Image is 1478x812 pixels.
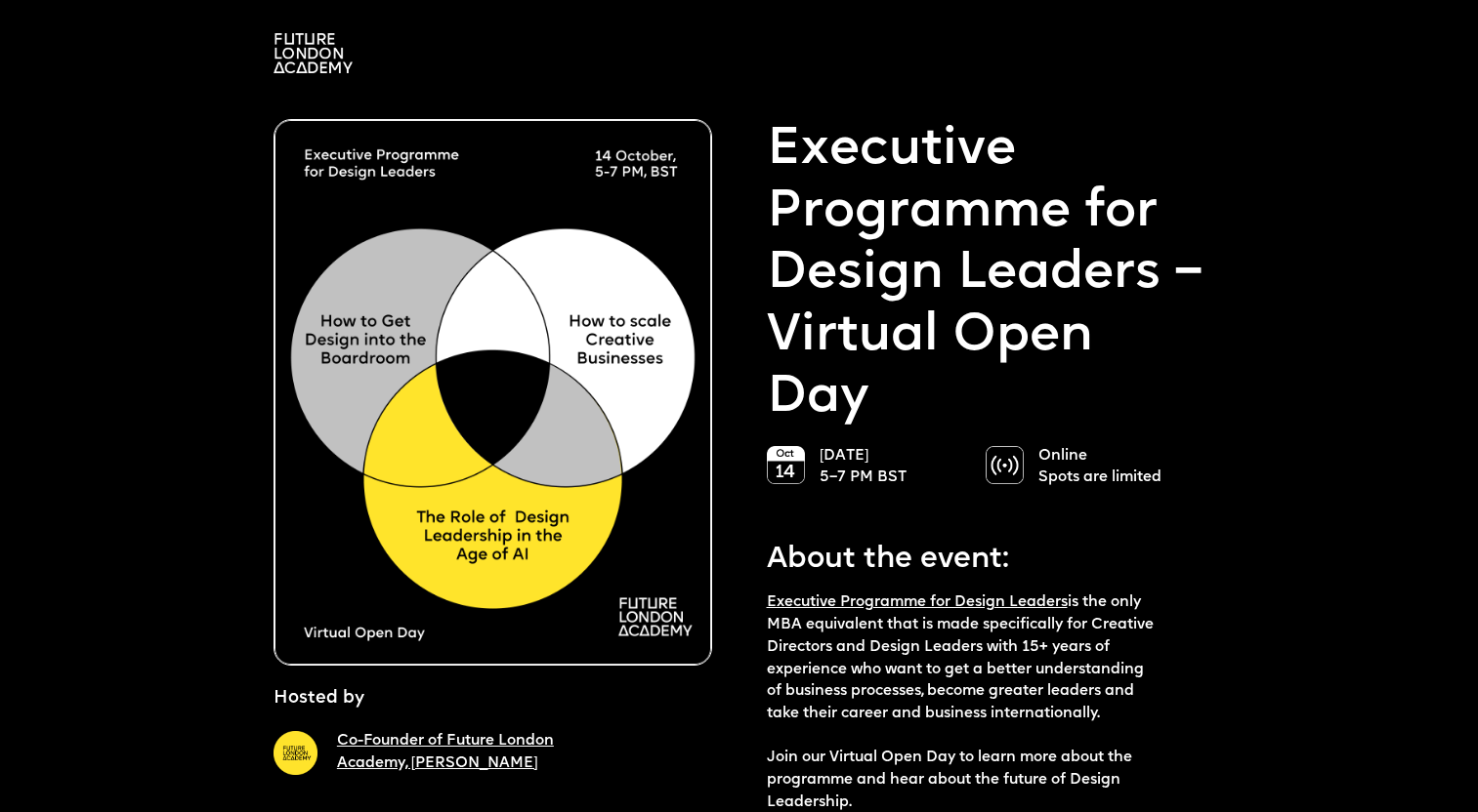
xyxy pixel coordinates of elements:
[274,685,364,711] p: Hosted by
[1038,446,1185,490] p: Online Spots are limited
[767,527,1161,582] p: About the event:
[337,734,554,771] a: Co-Founder of Future London Academy, [PERSON_NAME]
[274,33,353,73] img: A logo saying in 3 lines: Future London Academy
[767,595,1068,610] a: Executive Programme for Design Leaders
[274,731,317,775] img: A yellow circle with Future London Academy logo
[820,446,966,490] p: [DATE] 5–7 PM BST
[767,119,1205,429] p: Executive Programme for Design Leaders – Virtual Open Day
